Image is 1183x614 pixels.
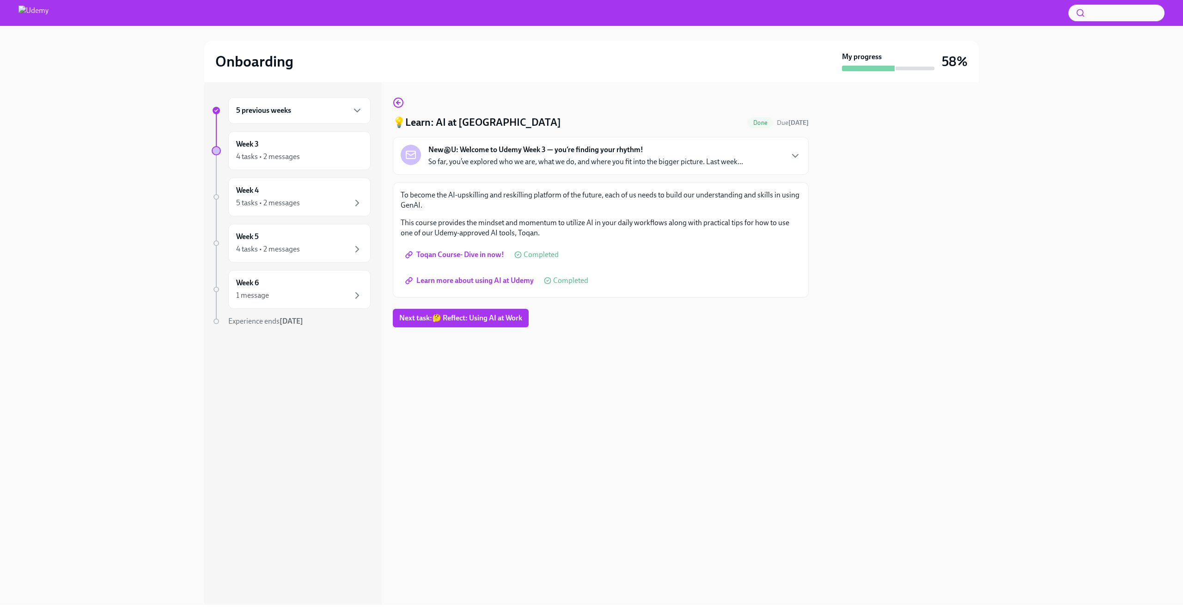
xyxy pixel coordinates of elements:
[236,139,259,149] h6: Week 3
[228,317,303,325] span: Experience ends
[553,277,588,284] span: Completed
[212,270,371,309] a: Week 61 message
[399,313,522,323] span: Next task : 🤔 Reflect: Using AI at Work
[788,119,809,127] strong: [DATE]
[236,290,269,301] div: 1 message
[228,97,371,124] div: 5 previous weeks
[777,119,809,127] span: Due
[212,224,371,263] a: Week 54 tasks • 2 messages
[777,118,809,127] span: September 13th, 2025 10:00
[212,178,371,216] a: Week 45 tasks • 2 messages
[236,232,259,242] h6: Week 5
[18,6,49,20] img: Udemy
[748,119,773,126] span: Done
[236,152,300,162] div: 4 tasks • 2 messages
[428,157,743,167] p: So far, you’ve explored who we are, what we do, and where you fit into the bigger picture. Last w...
[428,145,643,155] strong: New@U: Welcome to Udemy Week 3 — you’re finding your rhythm!
[236,105,291,116] h6: 5 previous weeks
[215,52,293,71] h2: Onboarding
[407,276,534,285] span: Learn more about using AI at Udemy
[236,244,300,254] div: 4 tasks • 2 messages
[393,309,529,327] button: Next task:🤔 Reflect: Using AI at Work
[236,278,259,288] h6: Week 6
[942,53,968,70] h3: 58%
[393,116,561,129] h4: 💡Learn: AI at [GEOGRAPHIC_DATA]
[212,131,371,170] a: Week 34 tasks • 2 messages
[236,198,300,208] div: 5 tasks • 2 messages
[280,317,303,325] strong: [DATE]
[401,271,540,290] a: Learn more about using AI at Udemy
[401,246,511,264] a: Toqan Course- Dive in now!
[401,190,801,210] p: To become the AI-upskilling and reskilling platform of the future, each of us needs to build our ...
[407,250,504,259] span: Toqan Course- Dive in now!
[524,251,559,258] span: Completed
[842,52,882,62] strong: My progress
[401,218,801,238] p: This course provides the mindset and momentum to utilize AI in your daily workflows along with pr...
[236,185,259,196] h6: Week 4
